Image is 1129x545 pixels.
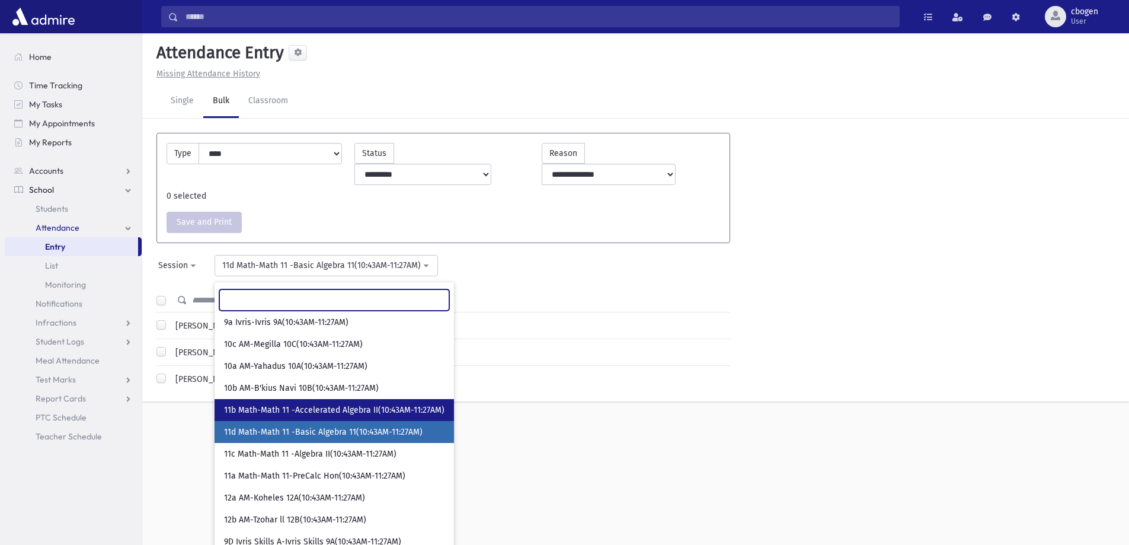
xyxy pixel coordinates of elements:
[152,43,284,63] h5: Attendance Entry
[5,313,142,332] a: Infractions
[156,69,260,79] u: Missing Attendance History
[354,143,394,164] label: Status
[151,255,205,276] button: Session
[5,408,142,427] a: PTC Schedule
[36,374,76,385] span: Test Marks
[5,47,142,66] a: Home
[224,339,363,350] span: 10c AM-Megilla 10C(10:43AM-11:27AM)
[222,259,421,272] div: 11d Math-Math 11 -Basic Algebra 11(10:43AM-11:27AM)
[36,317,76,328] span: Infractions
[171,320,237,332] label: [PERSON_NAME]
[224,448,396,460] span: 11c Math-Math 11 -Algebra II(10:43AM-11:27AM)
[36,355,100,366] span: Meal Attendance
[224,470,405,482] span: 11a Math-Math 11-PreCalc Hon(10:43AM-11:27AM)
[215,255,438,276] button: 11d Math-Math 11 -Basic Algebra 11(10:43AM-11:27AM)
[239,85,298,118] a: Classroom
[45,241,65,252] span: Entry
[178,6,899,27] input: Search
[29,80,82,91] span: Time Tracking
[29,184,54,195] span: School
[29,118,95,129] span: My Appointments
[224,492,365,504] span: 12a AM-Koheles 12A(10:43AM-11:27AM)
[36,203,68,214] span: Students
[36,412,87,423] span: PTC Schedule
[5,351,142,370] a: Meal Attendance
[1071,7,1098,17] span: cbogen
[5,114,142,133] a: My Appointments
[5,199,142,218] a: Students
[36,222,79,233] span: Attendance
[5,237,138,256] a: Entry
[5,389,142,408] a: Report Cards
[29,137,72,148] span: My Reports
[224,383,379,394] span: 10b AM-B'kius Navi 10B(10:43AM-11:27AM)
[1071,17,1098,26] span: User
[5,427,142,446] a: Teacher Schedule
[219,289,449,311] input: Search
[171,373,237,385] label: [PERSON_NAME]
[5,161,142,180] a: Accounts
[5,294,142,313] a: Notifications
[36,336,84,347] span: Student Logs
[36,298,82,309] span: Notifications
[45,260,58,271] span: List
[158,259,188,272] div: Session
[5,275,142,294] a: Monitoring
[29,165,63,176] span: Accounts
[167,212,242,233] button: Save and Print
[5,370,142,389] a: Test Marks
[29,52,52,62] span: Home
[171,346,237,359] label: [PERSON_NAME]
[5,180,142,199] a: School
[29,99,62,110] span: My Tasks
[224,317,348,329] span: 9a Ivris-Ivris 9A(10:43AM-11:27AM)
[5,218,142,237] a: Attendance
[45,279,86,290] span: Monitoring
[9,5,78,28] img: AdmirePro
[224,514,366,526] span: 12b AM-Tzohar ll 12B(10:43AM-11:27AM)
[224,404,444,416] span: 11b Math-Math 11 -Accelerated Algebra II(10:43AM-11:27AM)
[224,361,367,372] span: 10a AM-Yahadus 10A(10:43AM-11:27AM)
[36,431,102,442] span: Teacher Schedule
[5,332,142,351] a: Student Logs
[152,69,260,79] a: Missing Attendance History
[5,76,142,95] a: Time Tracking
[5,256,142,275] a: List
[203,85,239,118] a: Bulk
[161,190,726,202] div: 0 selected
[161,85,203,118] a: Single
[542,143,585,164] label: Reason
[36,393,86,404] span: Report Cards
[5,133,142,152] a: My Reports
[224,426,423,438] span: 11d Math-Math 11 -Basic Algebra 11(10:43AM-11:27AM)
[167,143,199,164] label: Type
[5,95,142,114] a: My Tasks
